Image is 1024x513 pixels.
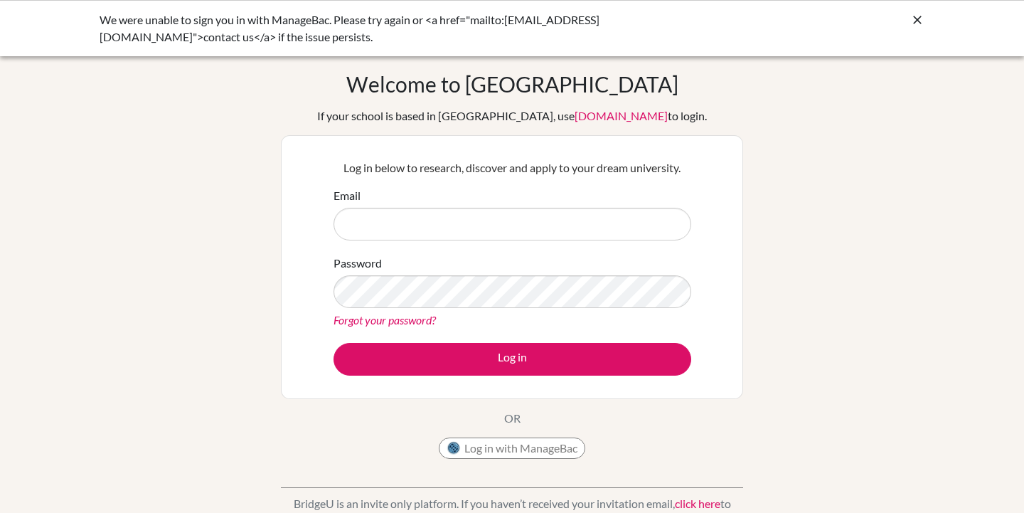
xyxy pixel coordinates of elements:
[575,109,668,122] a: [DOMAIN_NAME]
[346,71,678,97] h1: Welcome to [GEOGRAPHIC_DATA]
[334,255,382,272] label: Password
[334,313,436,327] a: Forgot your password?
[334,187,361,204] label: Email
[504,410,521,427] p: OR
[439,438,585,459] button: Log in with ManageBac
[334,159,691,176] p: Log in below to research, discover and apply to your dream university.
[334,343,691,376] button: Log in
[675,497,720,510] a: click here
[100,11,711,46] div: We were unable to sign you in with ManageBac. Please try again or <a href="mailto:[EMAIL_ADDRESS]...
[317,107,707,125] div: If your school is based in [GEOGRAPHIC_DATA], use to login.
